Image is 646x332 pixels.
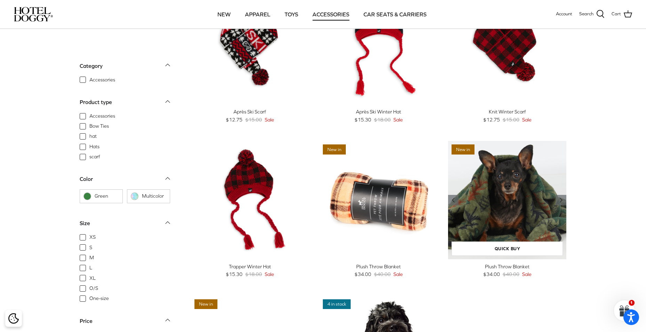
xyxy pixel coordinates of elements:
span: $15.00 [503,116,519,124]
a: Price [80,315,170,331]
div: Knit Winter Scarf [448,108,566,116]
div: Size [80,219,90,228]
span: Green [95,193,119,200]
span: Account [556,11,572,16]
a: Après Ski Winter Hat $15.30 $18.00 Sale [319,108,438,124]
div: Product type [80,97,112,106]
span: $40.00 [374,270,391,278]
div: Price [80,316,93,325]
a: Plush Throw Blanket [319,141,438,259]
img: Cookie policy [8,313,19,324]
span: L [89,264,92,271]
span: $18.00 [245,270,262,278]
span: $18.00 [374,116,391,124]
span: Sale [522,116,532,124]
a: Trapper Winter Hat $15.30 $18.00 Sale [191,263,309,278]
span: Sale [522,270,532,278]
span: New in [452,144,474,155]
span: Sale [393,270,403,278]
span: $12.75 [483,116,500,124]
a: Trapper Winter Hat [191,141,309,259]
span: New in [323,144,346,155]
a: Previous [556,195,566,205]
a: ACCESSORIES [306,2,356,26]
span: $15.30 [354,116,371,124]
a: Knit Winter Scarf $12.75 $15.00 Sale [448,108,566,124]
a: Plush Throw Blanket $34.00 $40.00 Sale [319,263,438,278]
span: Search [579,10,593,18]
a: Product type [80,96,170,112]
span: Cart [612,10,621,18]
span: $15.00 [245,116,262,124]
span: XL [89,275,96,282]
a: Category [80,60,170,76]
span: $40.00 [503,270,519,278]
a: APPAREL [239,2,277,26]
button: Cookie policy [7,313,19,325]
span: S [89,244,92,251]
span: Hats [89,143,99,150]
div: Trapper Winter Hat [191,263,309,270]
div: Plush Throw Blanket [319,263,438,270]
a: TOYS [278,2,304,26]
span: XS [89,234,96,241]
a: Quick buy [452,242,563,256]
div: Après Ski Scarf [191,108,309,116]
span: $12.75 [226,116,242,124]
span: Accessories [89,76,115,83]
span: Bow Ties [89,123,109,130]
div: Plush Throw Blanket [448,263,566,270]
a: Plush Throw Blanket $34.00 $40.00 Sale [448,263,566,278]
a: Après Ski Scarf $12.75 $15.00 Sale [191,108,309,124]
a: Size [80,218,170,234]
span: Sale [265,116,274,124]
span: O/S [89,285,98,292]
a: Account [556,10,572,18]
a: NEW [211,2,237,26]
img: hoteldoggycom [14,7,53,22]
span: $15.30 [226,270,242,278]
span: $34.00 [354,270,371,278]
span: Multicolor [142,193,166,200]
span: Sale [265,270,274,278]
span: hat [89,133,97,140]
a: Plush Throw Blanket [448,141,566,259]
a: CAR SEATS & CARRIERS [357,2,433,26]
span: scarf [89,153,100,160]
div: Color [80,175,93,184]
div: Cookie policy [5,310,22,327]
div: Primary navigation [103,2,541,26]
span: $34.00 [483,270,500,278]
span: Accessories [89,112,115,119]
span: New in [194,299,217,309]
span: Sale [393,116,403,124]
span: 4 in stock [323,299,351,309]
a: Search [579,10,605,19]
div: Après Ski Winter Hat [319,108,438,116]
a: Color [80,174,170,189]
div: Category [80,61,103,70]
span: M [89,254,94,261]
span: 15% off [194,144,219,155]
span: One-size [89,295,109,302]
a: Previous [448,195,458,205]
a: Cart [612,10,632,19]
